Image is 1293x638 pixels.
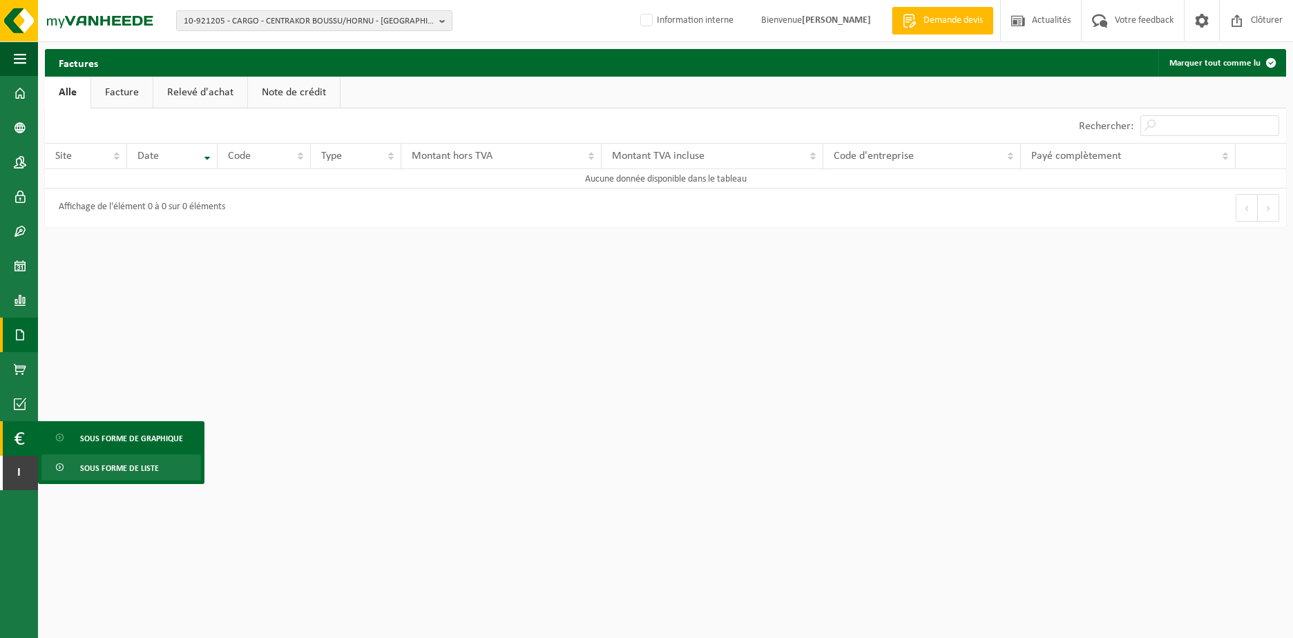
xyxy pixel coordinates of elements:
button: Previous [1236,194,1258,222]
button: Marquer tout comme lu [1158,49,1285,77]
span: Montant TVA incluse [612,151,705,162]
button: 10-921205 - CARGO - CENTRAKOR BOUSSU/HORNU - [GEOGRAPHIC_DATA] [176,10,452,31]
span: Payé complètement [1031,151,1121,162]
span: Sous forme de graphique [80,425,183,452]
button: Next [1258,194,1279,222]
h2: Factures [45,49,112,76]
a: Sous forme de liste [41,454,201,481]
span: Sous forme de liste [80,455,159,481]
label: Information interne [638,10,734,31]
div: Affichage de l'élément 0 à 0 sur 0 éléments [52,195,225,220]
span: Montant hors TVA [412,151,492,162]
a: Relevé d'achat [153,77,247,108]
a: Sous forme de graphique [41,425,201,451]
span: Date [137,151,159,162]
span: Site [55,151,72,162]
span: 10-921205 - CARGO - CENTRAKOR BOUSSU/HORNU - [GEOGRAPHIC_DATA] [184,11,434,32]
span: I [14,456,24,490]
span: Code [228,151,251,162]
a: Facture [91,77,153,108]
span: Code d'entreprise [834,151,914,162]
span: Type [321,151,342,162]
span: Demande devis [920,14,986,28]
strong: [PERSON_NAME] [802,15,871,26]
a: Alle [45,77,90,108]
label: Rechercher: [1079,121,1133,132]
a: Note de crédit [248,77,340,108]
a: Demande devis [892,7,993,35]
td: Aucune donnée disponible dans le tableau [45,169,1286,188]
